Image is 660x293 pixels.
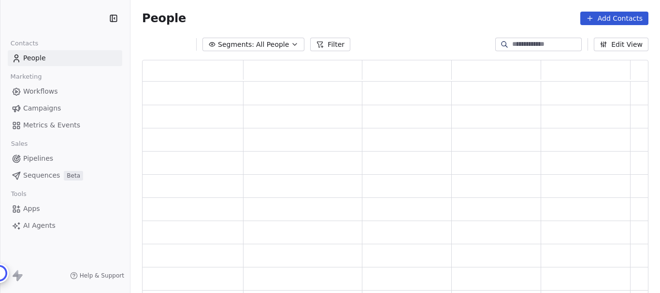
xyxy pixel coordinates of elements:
[23,170,60,181] span: Sequences
[7,137,32,151] span: Sales
[8,167,122,183] a: SequencesBeta
[6,70,46,84] span: Marketing
[70,272,124,279] a: Help & Support
[8,50,122,66] a: People
[23,86,58,97] span: Workflows
[218,40,254,50] span: Segments:
[8,100,122,116] a: Campaigns
[8,201,122,217] a: Apps
[8,84,122,99] a: Workflows
[23,153,53,164] span: Pipelines
[580,12,648,25] button: Add Contacts
[8,218,122,234] a: AI Agents
[7,187,30,201] span: Tools
[64,171,83,181] span: Beta
[23,103,61,113] span: Campaigns
[8,117,122,133] a: Metrics & Events
[142,11,186,26] span: People
[23,221,56,231] span: AI Agents
[23,53,46,63] span: People
[256,40,289,50] span: All People
[310,38,350,51] button: Filter
[23,204,40,214] span: Apps
[8,151,122,167] a: Pipelines
[6,36,43,51] span: Contacts
[80,272,124,279] span: Help & Support
[594,38,648,51] button: Edit View
[23,120,80,130] span: Metrics & Events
